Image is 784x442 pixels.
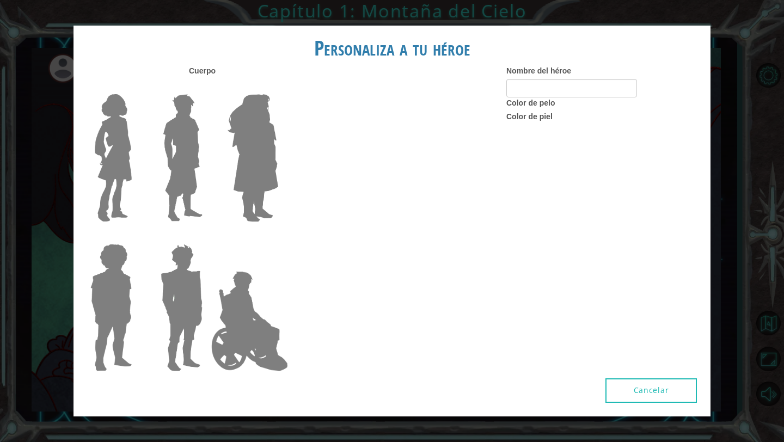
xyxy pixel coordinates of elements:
[605,378,697,403] button: Cancelar
[90,90,136,226] img: Héroe Connie
[506,112,553,121] font: Color de piel
[314,33,470,62] font: Personaliza a tu héroe
[634,385,669,395] font: Cancelar
[506,66,571,75] font: Nombre del héroe
[158,90,207,226] img: El héroe Lars
[156,240,207,376] img: Granate héroe
[506,99,555,107] font: Color de pelo
[207,267,292,376] img: Héroe Jamie
[189,66,216,75] font: Cuerpo
[223,90,283,226] img: Amatista heroica
[86,240,136,376] img: Héroe Steven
